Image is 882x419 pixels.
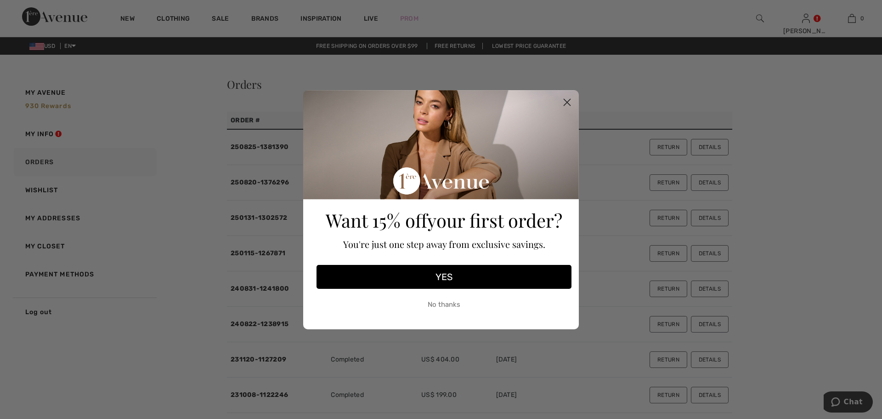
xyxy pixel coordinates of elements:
span: Chat [20,6,39,15]
button: YES [317,265,571,289]
span: Want 15% off [326,208,427,232]
span: your first order? [427,208,562,232]
button: Close dialog [559,94,575,110]
button: No thanks [317,293,571,316]
span: You're just one step away from exclusive savings. [343,238,545,250]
